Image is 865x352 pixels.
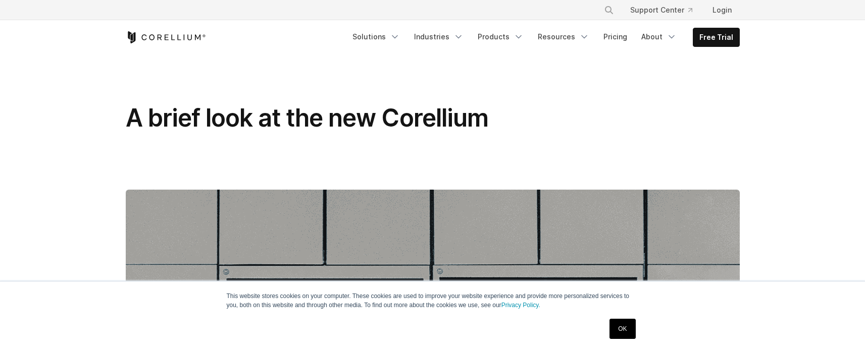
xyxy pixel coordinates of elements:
[622,1,700,19] a: Support Center
[346,28,740,47] div: Navigation Menu
[346,28,406,46] a: Solutions
[126,31,206,43] a: Corellium Home
[609,319,635,339] a: OK
[472,28,530,46] a: Products
[704,1,740,19] a: Login
[693,28,739,46] a: Free Trial
[501,302,540,309] a: Privacy Policy.
[126,103,488,133] span: A brief look at the new Corellium
[227,291,639,310] p: This website stores cookies on your computer. These cookies are used to improve your website expe...
[592,1,740,19] div: Navigation Menu
[597,28,633,46] a: Pricing
[600,1,618,19] button: Search
[408,28,470,46] a: Industries
[532,28,595,46] a: Resources
[635,28,683,46] a: About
